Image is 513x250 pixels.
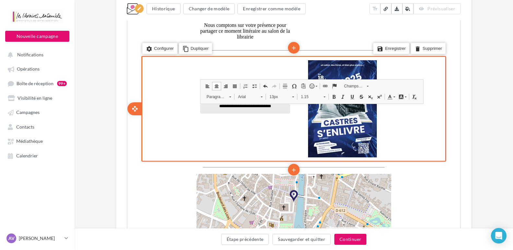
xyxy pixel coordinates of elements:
[55,170,62,179] i: content_copy
[283,169,318,180] li: Supprimer le bloc
[4,77,71,89] a: Boîte de réception99+
[4,121,71,132] a: Contacts
[15,169,50,180] li: Configurer le bloc
[491,228,507,244] div: Open Intercom Messenger
[8,235,15,242] span: AV
[163,168,170,179] i: add
[191,5,209,10] a: Cliquez-ici
[183,3,235,14] button: Changer de modèle
[124,155,209,172] span: Rencontres
[52,169,85,180] li: Dupliquer le bloc
[17,81,54,86] span: Boîte de réception
[86,20,247,127] img: logo_librairie_reduit.jpg
[57,81,67,86] div: 99+
[124,5,191,10] span: L'email ne s'affiche pas correctement ?
[17,66,40,72] span: Opérations
[334,234,366,245] button: Continuer
[246,169,282,180] li: Enregistrer le bloc
[4,135,71,147] a: Médiathèque
[135,4,144,13] div: Edition en cours<
[19,235,62,242] p: [PERSON_NAME]
[221,234,269,245] button: Étape précédente
[372,6,378,12] i: text_fields
[4,150,71,161] a: Calendrier
[249,170,256,179] i: save
[4,49,68,60] button: Notifications
[137,6,142,11] i: edit
[4,63,71,74] a: Opérations
[16,124,34,130] span: Contacts
[4,106,71,118] a: Campagnes
[18,170,25,179] i: settings
[413,3,461,14] button: Prévisualiser
[427,6,455,11] span: Prévisualiser
[5,31,69,42] button: Nouvelle campagne
[16,110,40,115] span: Campagnes
[287,170,293,179] i: delete
[161,168,172,179] li: Ajouter un bloc
[147,3,181,14] button: Historique
[18,95,52,101] span: Visibilité en ligne
[272,234,331,245] button: Sauvegarder et quitter
[16,139,43,144] span: Médiathèque
[16,153,38,158] span: Calendrier
[4,92,71,104] a: Visibilité en ligne
[237,3,305,14] button: Enregistrer comme modèle
[5,232,69,244] a: AV [PERSON_NAME]
[17,52,43,57] span: Notifications
[369,3,380,14] button: text_fields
